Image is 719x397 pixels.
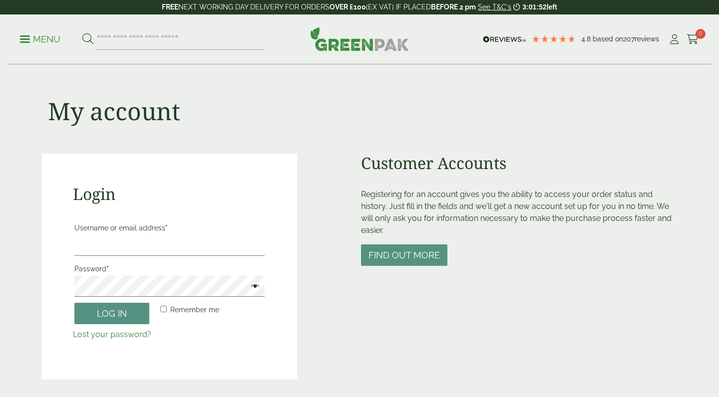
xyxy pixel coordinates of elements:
[581,35,593,43] span: 4.8
[431,3,476,11] strong: BEFORE 2 pm
[361,154,677,173] h2: Customer Accounts
[687,34,699,44] i: Cart
[547,3,557,11] span: left
[696,29,706,39] span: 0
[74,262,265,276] label: Password
[74,303,149,324] button: Log in
[73,330,151,339] a: Lost your password?
[20,33,60,45] p: Menu
[668,34,681,44] i: My Account
[522,3,546,11] span: 3:01:52
[310,27,409,51] img: GreenPak Supplies
[160,306,167,312] input: Remember me
[623,35,635,43] span: 207
[483,36,526,43] img: REVIEWS.io
[687,32,699,47] a: 0
[361,189,677,236] p: Registering for an account gives you the ability to access your order status and history. Just fi...
[162,3,178,11] strong: FREE
[48,97,180,126] h1: My account
[170,306,219,314] span: Remember me
[361,251,447,260] a: Find out more
[20,33,60,43] a: Menu
[361,244,447,266] button: Find out more
[635,35,659,43] span: reviews
[593,35,623,43] span: Based on
[330,3,366,11] strong: OVER £100
[478,3,511,11] a: See T&C's
[531,34,576,43] div: 4.79 Stars
[73,185,266,203] h2: Login
[74,221,265,235] label: Username or email address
